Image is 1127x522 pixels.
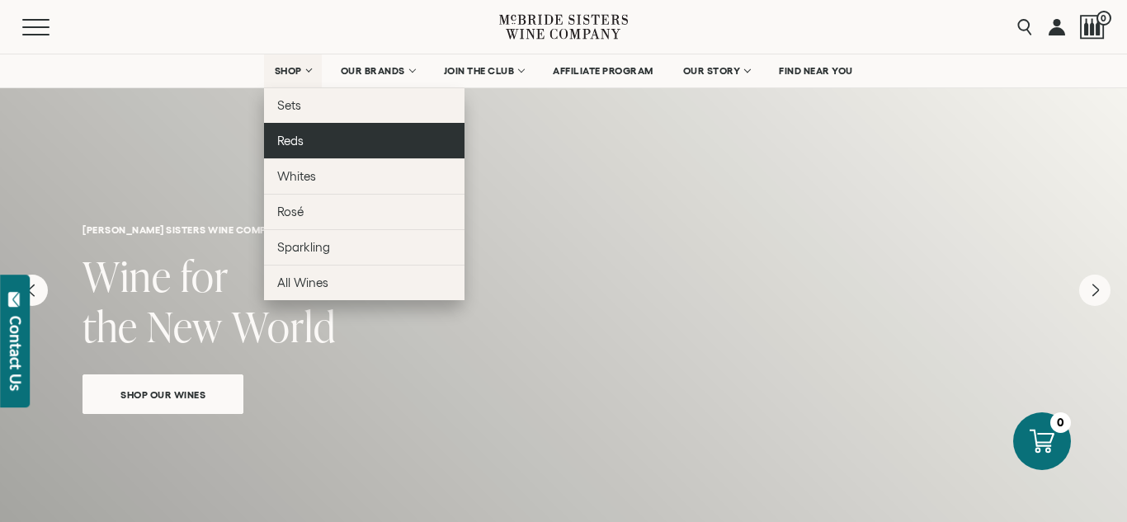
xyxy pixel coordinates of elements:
h6: [PERSON_NAME] sisters wine company [83,224,1044,235]
button: Mobile Menu Trigger [22,19,82,35]
a: Whites [264,158,464,194]
span: OUR STORY [683,65,741,77]
span: Wine [83,247,172,304]
span: the [83,298,138,355]
div: 0 [1050,412,1071,433]
a: OUR STORY [672,54,761,87]
a: Reds [264,123,464,158]
span: World [232,298,336,355]
span: SHOP [275,65,303,77]
a: Sets [264,87,464,123]
span: FIND NEAR YOU [779,65,853,77]
a: AFFILIATE PROGRAM [542,54,664,87]
a: OUR BRANDS [330,54,425,87]
span: JOIN THE CLUB [444,65,515,77]
a: Rosé [264,194,464,229]
span: Sets [277,98,301,112]
span: Shop Our Wines [92,385,234,404]
span: for [181,247,229,304]
a: FIND NEAR YOU [768,54,864,87]
span: 0 [1096,11,1111,26]
span: Sparkling [277,240,330,254]
a: Sparkling [264,229,464,265]
a: SHOP [264,54,322,87]
span: Whites [277,169,316,183]
button: Next [1079,275,1110,306]
a: All Wines [264,265,464,300]
span: All Wines [277,275,328,289]
button: Previous [17,275,48,306]
span: Rosé [277,205,304,219]
div: Contact Us [7,316,24,391]
a: JOIN THE CLUB [433,54,535,87]
a: Shop Our Wines [83,374,243,414]
span: OUR BRANDS [341,65,405,77]
span: New [147,298,223,355]
span: Reds [277,134,304,148]
span: AFFILIATE PROGRAM [553,65,653,77]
